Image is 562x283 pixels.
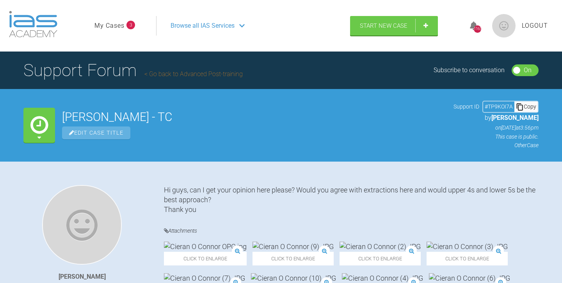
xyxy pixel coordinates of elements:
[427,252,508,265] span: Click to enlarge
[454,123,539,132] p: on [DATE] at 3:56pm
[342,273,423,283] img: Cieran O Connor (4).JPG
[454,141,539,150] p: Other Case
[164,242,247,251] img: Cieran O Connor OPG.jpg
[23,57,243,84] h1: Support Forum
[164,226,539,236] h4: Attachments
[454,132,539,141] p: This case is public.
[62,126,130,139] span: Edit Case Title
[491,114,539,121] span: [PERSON_NAME]
[94,21,124,31] a: My Cases
[251,273,336,283] img: Cieran O Connor (10).JPG
[514,101,538,112] div: Copy
[360,22,407,29] span: Start New Case
[474,25,481,33] div: 1165
[9,11,57,37] img: logo-light.3e3ef733.png
[164,273,245,283] img: Cieran O Connor (7).JPG
[427,242,508,251] img: Cieran O Connor (3).JPG
[42,185,122,265] img: Tom Crotty
[253,252,334,265] span: Click to enlarge
[171,21,235,31] span: Browse all IAS Services
[350,16,438,36] a: Start New Case
[340,252,421,265] span: Click to enlarge
[483,102,514,111] div: # TP9KOI7A
[164,185,539,215] div: Hi guys, can I get your opinion here please? Would you agree with extractions here and would uppe...
[144,70,243,78] a: Go back to Advanced Post-training
[164,252,247,265] span: Click to enlarge
[429,273,510,283] img: Cieran O Connor (6).JPG
[454,113,539,123] p: by
[492,14,516,37] img: profile.png
[454,102,479,111] span: Support ID
[126,21,135,29] span: 3
[59,272,106,282] div: [PERSON_NAME]
[253,242,334,251] img: Cieran O Connor (9).JPG
[522,21,548,31] a: Logout
[340,242,421,251] img: Cieran O Connor (2).JPG
[524,65,532,75] div: On
[434,65,505,75] div: Subscribe to conversation
[62,111,446,123] h2: [PERSON_NAME] - TC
